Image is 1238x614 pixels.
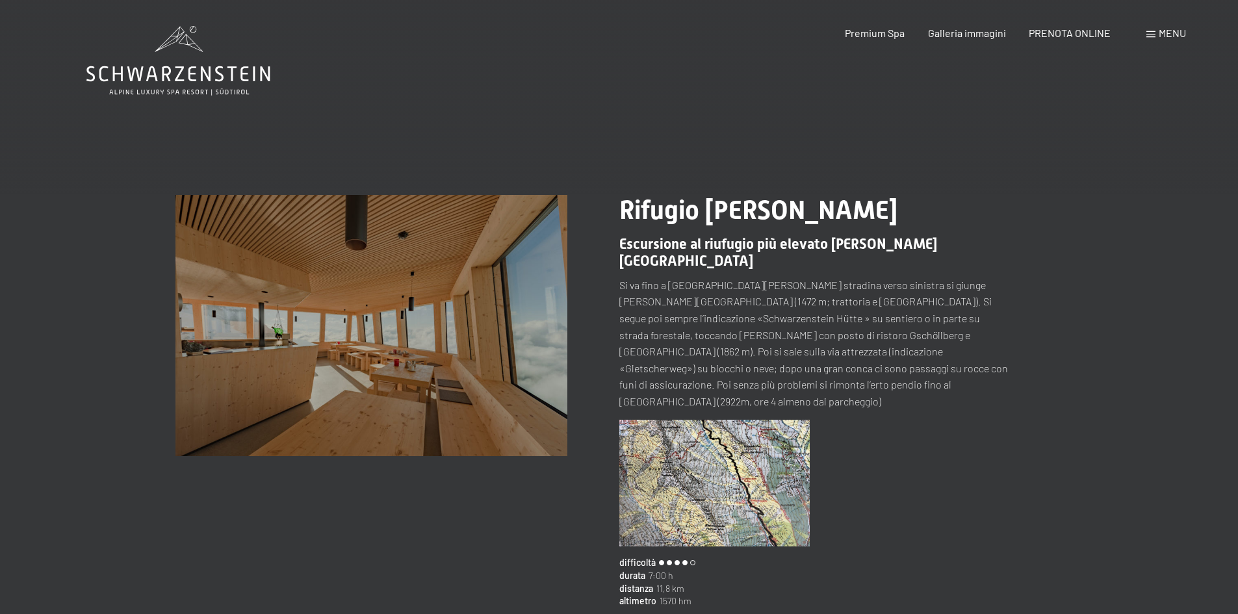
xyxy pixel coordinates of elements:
[656,595,691,608] span: 1570 hm
[645,569,673,582] span: 7:00 h
[1159,27,1186,39] span: Menu
[619,420,810,547] img: Rifugio Vittorio Veneto
[1029,27,1111,39] a: PRENOTA ONLINE
[619,582,653,595] span: distanza
[619,277,1011,410] p: Si va fino a [GEOGRAPHIC_DATA][PERSON_NAME] stradina verso sinistra si giunge [PERSON_NAME][GEOGR...
[653,582,684,595] span: 11,8 km
[619,595,656,608] span: altimetro
[619,556,656,569] span: difficoltà
[928,27,1006,39] a: Galleria immagini
[619,236,937,269] span: Escursione al riufugio più elevato [PERSON_NAME][GEOGRAPHIC_DATA]
[619,569,645,582] span: durata
[845,27,905,39] a: Premium Spa
[175,195,567,456] img: Rifugio Vittorio Veneto
[619,195,897,225] span: Rifugio [PERSON_NAME]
